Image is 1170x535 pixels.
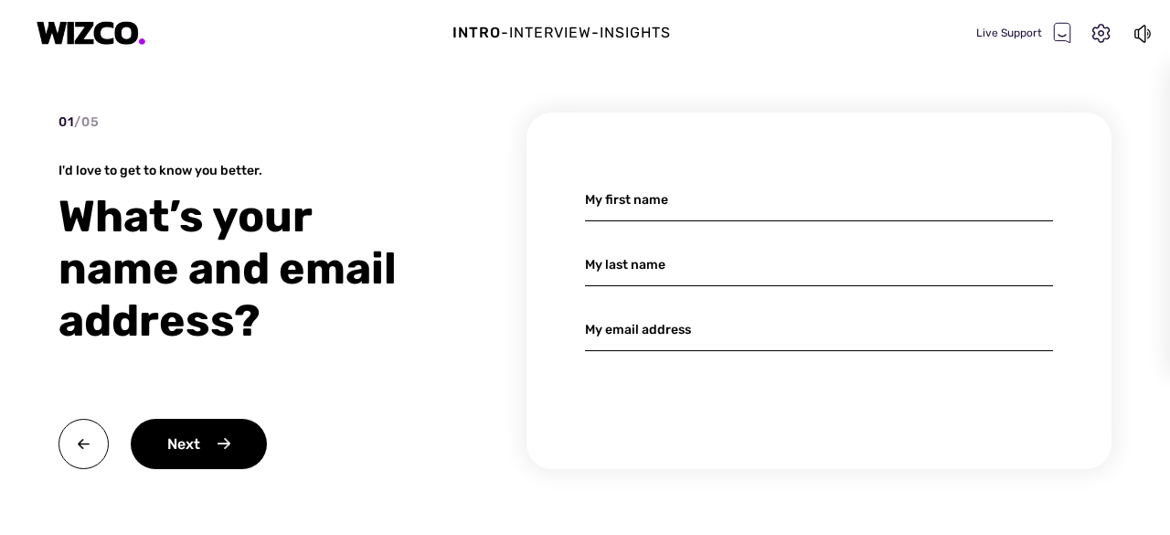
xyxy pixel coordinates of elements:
span: / 05 [74,114,100,130]
div: I'd love to get to know you better. [58,162,442,179]
div: - [501,22,509,44]
div: Live Support [976,22,1071,44]
img: logo [37,21,146,46]
div: Intro [452,22,501,44]
div: Interview [509,22,591,44]
div: What’s your name and email address? [58,190,442,347]
img: back [58,419,109,469]
div: Insights [600,22,671,44]
div: - [591,22,600,44]
div: 01 [58,112,100,132]
div: Next [131,419,267,469]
